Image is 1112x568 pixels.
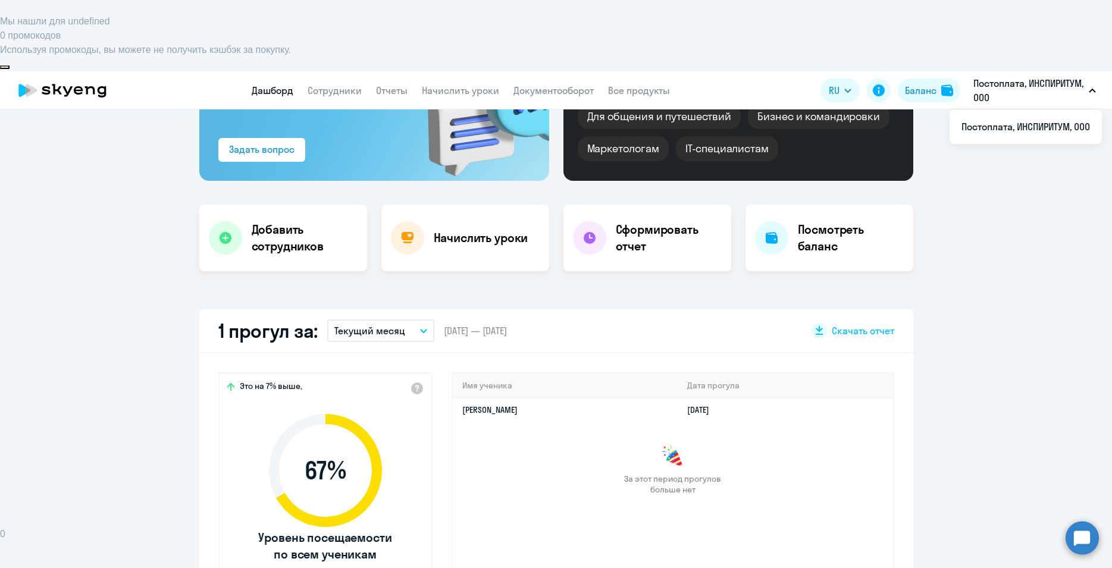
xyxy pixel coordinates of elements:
[608,84,670,96] a: Все продукты
[376,84,408,96] a: Отчеты
[240,381,302,395] span: Это на 7% выше,
[829,83,840,98] span: RU
[218,319,318,343] h2: 1 прогул за:
[462,404,518,415] a: [PERSON_NAME]
[453,374,678,398] th: Имя ученика
[252,84,293,96] a: Дашборд
[411,47,549,181] img: bg-img
[616,221,722,255] h4: Сформировать отчет
[229,142,295,156] div: Задать вопрос
[422,84,499,96] a: Начислить уроки
[434,230,528,246] h4: Начислить уроки
[218,138,305,162] button: Задать вопрос
[513,84,594,96] a: Документооборот
[941,84,953,96] img: balance
[676,136,778,161] div: IT-специалистам
[687,404,719,415] a: [DATE]
[257,529,394,563] span: Уровень посещаемости по всем ученикам
[578,136,669,161] div: Маркетологам
[832,324,894,337] span: Скачать отчет
[748,104,889,129] div: Бизнес и командировки
[678,374,892,398] th: Дата прогула
[578,104,741,129] div: Для общения и путешествий
[661,445,685,469] img: congrats
[973,76,1084,105] p: Постоплата, ИНСПИРИТУМ, ООО
[798,221,904,255] h4: Посмотреть баланс
[257,456,394,485] span: 67 %
[308,84,362,96] a: Сотрудники
[623,473,723,495] span: За этот период прогулов больше нет
[820,79,860,102] button: RU
[905,83,936,98] div: Баланс
[950,109,1102,144] ul: RU
[334,324,405,338] p: Текущий месяц
[252,221,358,255] h4: Добавить сотрудников
[444,324,507,337] span: [DATE] — [DATE]
[898,79,960,102] button: Балансbalance
[327,319,434,342] button: Текущий месяц
[967,76,1102,105] button: Постоплата, ИНСПИРИТУМ, ООО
